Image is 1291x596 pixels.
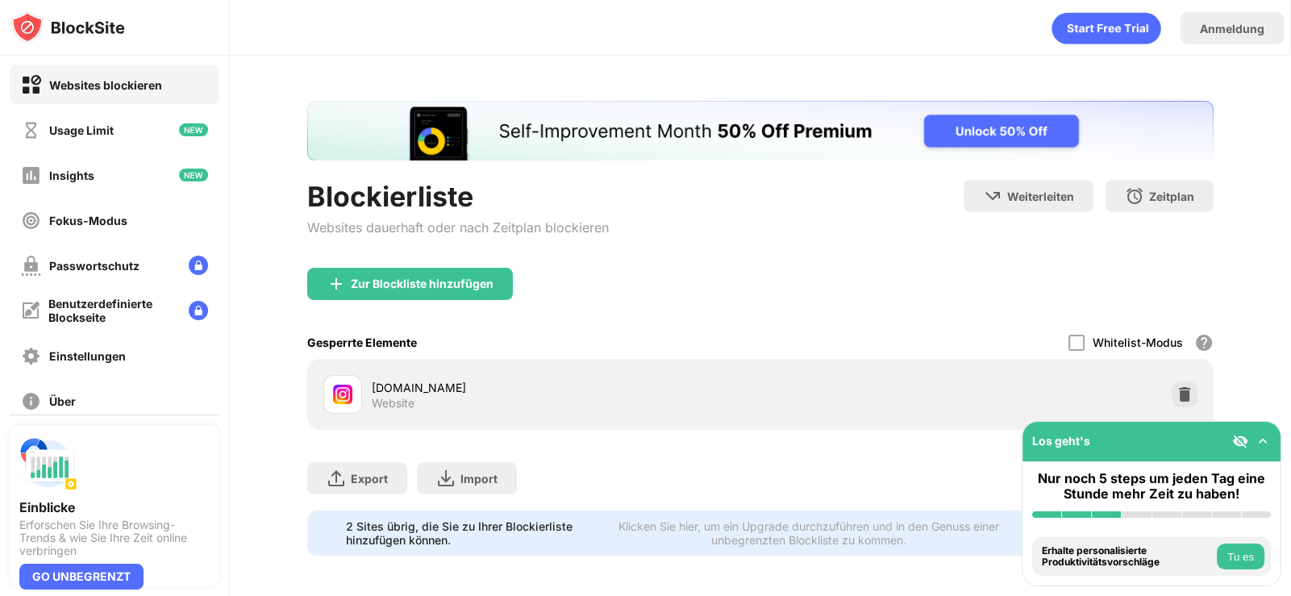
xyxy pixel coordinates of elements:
img: customize-block-page-off.svg [21,301,40,320]
img: eye-not-visible.svg [1232,433,1248,449]
div: Los geht's [1032,434,1090,448]
img: new-icon.svg [179,169,208,181]
div: Blockierliste [307,180,609,213]
div: Whitelist-Modus [1093,336,1183,349]
div: GO UNBEGRENZT [19,564,144,590]
div: Zeitplan [1149,190,1194,203]
img: password-protection-off.svg [21,256,41,276]
button: Tu es [1217,544,1264,569]
div: Gesperrte Elemente [307,336,417,349]
img: lock-menu.svg [189,301,208,320]
div: Erforschen Sie Ihre Browsing-Trends & wie Sie Ihre Zeit online verbringen [19,519,210,557]
div: Einstellungen [49,349,126,363]
img: new-icon.svg [179,123,208,136]
div: Klicken Sie hier, um ein Upgrade durchzuführen und in den Genuss einer unbegrenzten Blockliste zu... [598,519,1018,547]
div: Passwortschutz [49,259,140,273]
div: animation [1052,12,1161,44]
img: omni-setup-toggle.svg [1255,433,1271,449]
img: favicons [333,385,352,404]
div: Fokus-Modus [49,214,127,227]
div: Export [351,472,388,486]
div: [DOMAIN_NAME] [372,379,760,396]
div: Benutzerdefinierte Blockseite [48,297,176,324]
img: insights-off.svg [21,165,41,185]
img: logo-blocksite.svg [11,11,125,44]
div: Über [49,394,76,408]
div: Insights [49,169,94,182]
div: Zur Blockliste hinzufügen [351,277,493,290]
div: Erhalte personalisierte Produktivitätsvorschläge [1042,545,1213,569]
img: block-on.svg [21,75,41,95]
div: Weiterleiten [1007,190,1074,203]
div: Nur noch 5 steps um jeden Tag eine Stunde mehr Zeit zu haben! [1032,471,1271,502]
img: lock-menu.svg [189,256,208,275]
div: 2 Sites übrig, die Sie zu Ihrer Blockierliste hinzufügen können. [346,519,589,547]
div: Anmeldung [1200,22,1264,35]
img: settings-off.svg [21,346,41,366]
img: push-insights.svg [19,435,77,493]
div: Einblicke [19,499,210,515]
div: Website [372,396,414,411]
img: time-usage-off.svg [21,120,41,140]
div: Usage Limit [49,123,114,137]
img: about-off.svg [21,391,41,411]
div: Websites dauerhaft oder nach Zeitplan blockieren [307,219,609,235]
iframe: Banner [307,101,1214,160]
div: Import [460,472,498,486]
img: focus-off.svg [21,210,41,231]
div: Websites blockieren [49,78,162,92]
